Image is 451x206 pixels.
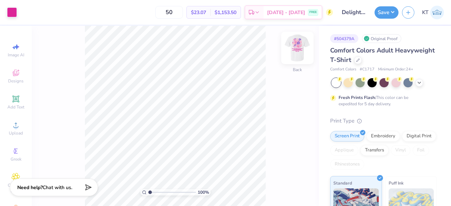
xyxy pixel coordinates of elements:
[198,189,209,195] span: 100 %
[430,6,444,19] img: Kayleigh Troy
[4,182,28,194] span: Clipart & logos
[422,8,428,17] span: KT
[362,34,401,43] div: Original Proof
[9,130,23,136] span: Upload
[413,145,429,156] div: Foil
[215,9,236,16] span: $1,153.50
[330,34,358,43] div: # 504379A
[309,10,317,15] span: FREE
[389,179,403,187] span: Puff Ink
[339,95,376,100] strong: Fresh Prints Flash:
[375,6,399,19] button: Save
[336,5,371,19] input: Untitled Design
[339,94,425,107] div: This color can be expedited for 5 day delivery.
[422,6,444,19] a: KT
[155,6,183,19] input: – –
[330,145,358,156] div: Applique
[366,131,400,142] div: Embroidery
[330,46,435,64] span: Comfort Colors Adult Heavyweight T-Shirt
[267,9,305,16] span: [DATE] - [DATE]
[293,67,302,73] div: Back
[8,78,24,84] span: Designs
[330,131,364,142] div: Screen Print
[191,9,206,16] span: $23.07
[360,145,389,156] div: Transfers
[330,67,356,73] span: Comfort Colors
[330,159,364,170] div: Rhinestones
[8,52,24,58] span: Image AI
[391,145,410,156] div: Vinyl
[378,67,413,73] span: Minimum Order: 24 +
[402,131,436,142] div: Digital Print
[11,156,21,162] span: Greek
[360,67,375,73] span: # C1717
[43,184,72,191] span: Chat with us.
[7,104,24,110] span: Add Text
[17,184,43,191] strong: Need help?
[330,117,437,125] div: Print Type
[283,34,311,62] img: Back
[333,179,352,187] span: Standard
